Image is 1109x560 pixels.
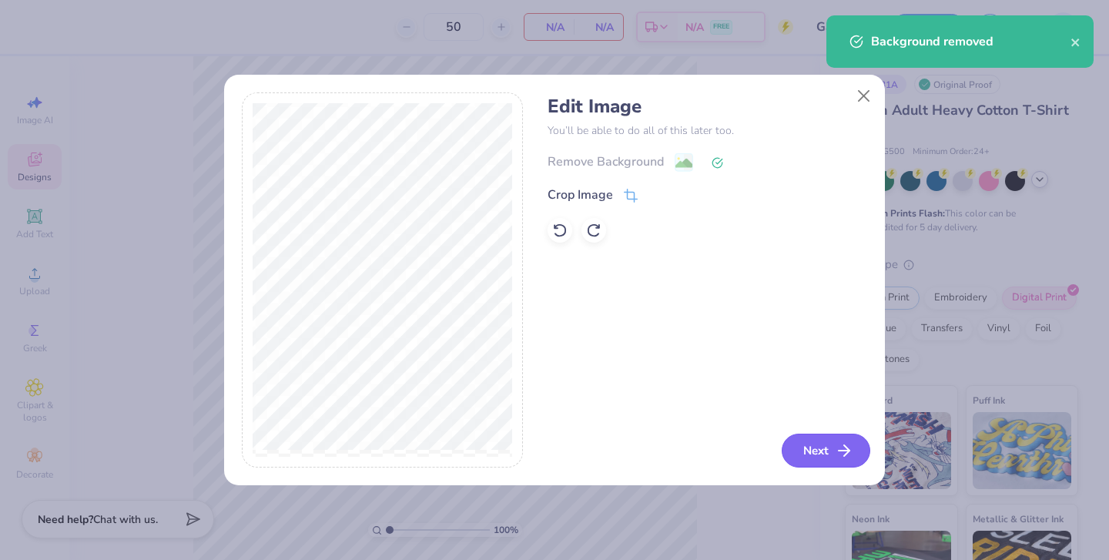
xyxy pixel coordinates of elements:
[548,122,867,139] p: You’ll be able to do all of this later too.
[849,82,879,111] button: Close
[548,96,867,118] h4: Edit Image
[548,186,613,204] div: Crop Image
[1070,32,1081,51] button: close
[782,434,870,468] button: Next
[871,32,1070,51] div: Background removed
